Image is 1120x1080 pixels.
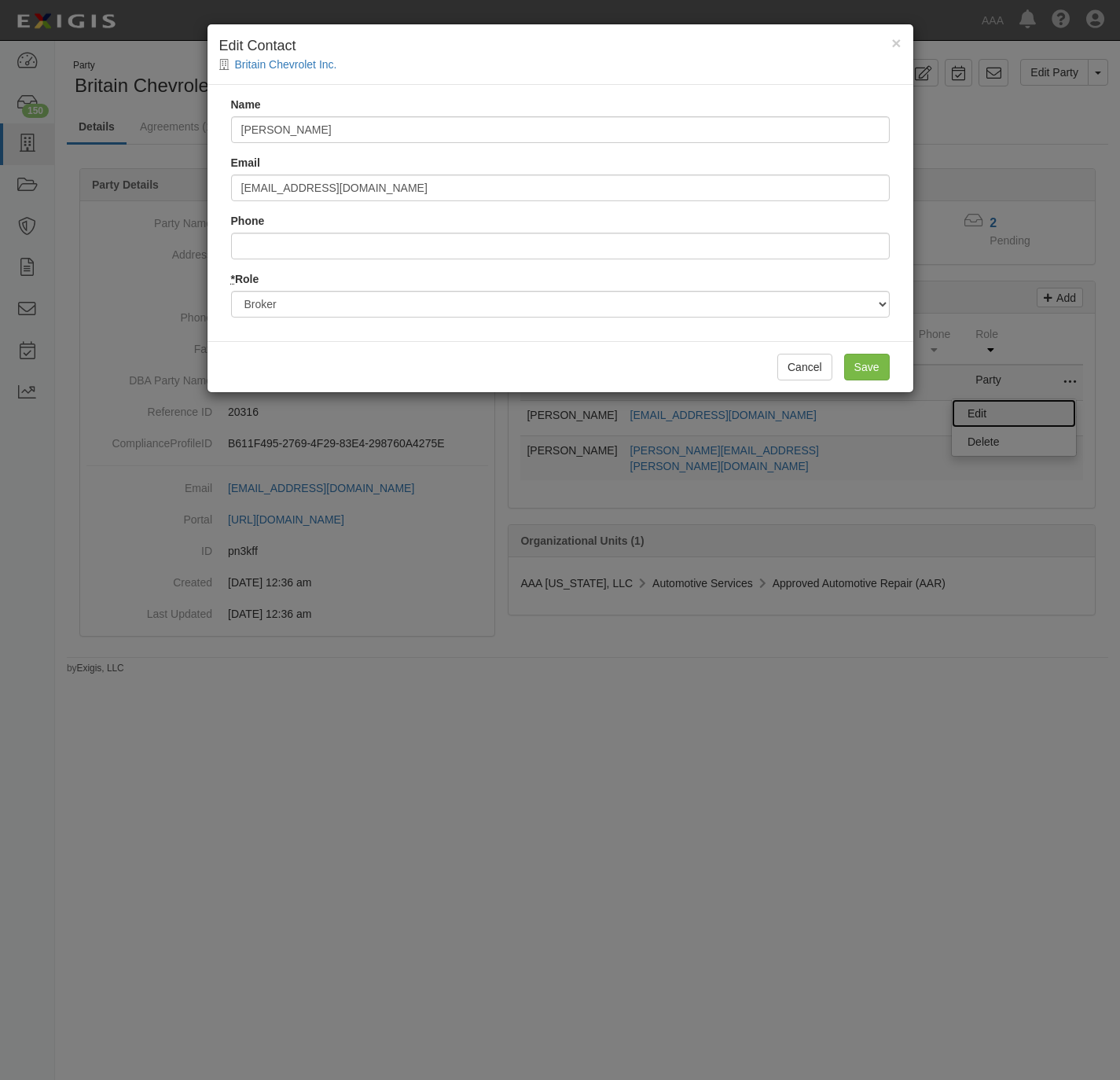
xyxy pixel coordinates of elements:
[231,273,235,285] abbr: required
[231,97,261,112] label: Name
[231,213,265,229] label: Phone
[891,34,901,52] span: ×
[219,36,902,57] h4: Edit Contact
[231,271,259,287] label: Role
[891,35,901,51] button: Close
[844,354,890,380] input: Save
[231,155,260,171] label: Email
[235,58,337,71] a: Britain Chevrolet Inc.
[777,354,832,380] button: Cancel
